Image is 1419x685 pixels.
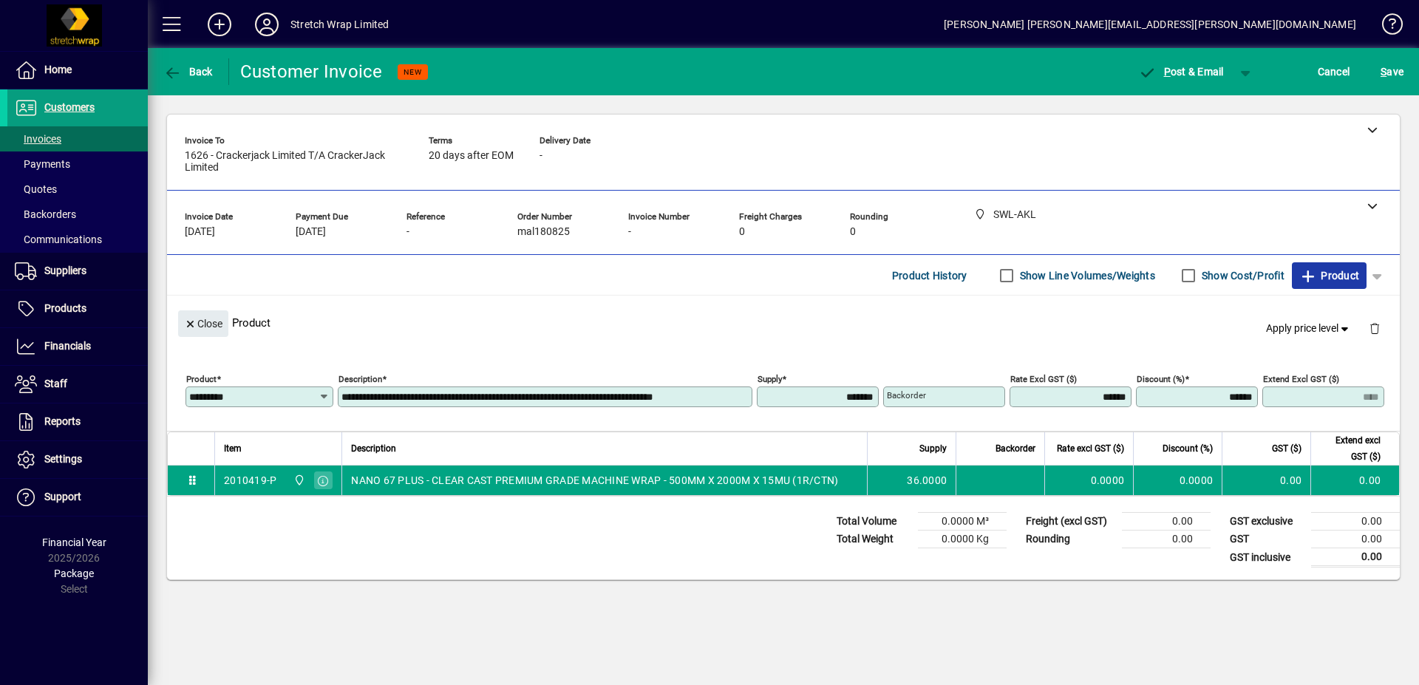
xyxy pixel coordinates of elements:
[7,366,148,403] a: Staff
[290,472,307,488] span: SWL-AKL
[224,473,276,488] div: 2010419-P
[185,226,215,238] span: [DATE]
[7,52,148,89] a: Home
[892,264,967,287] span: Product History
[850,226,856,238] span: 0
[1377,58,1407,85] button: Save
[7,253,148,290] a: Suppliers
[185,150,406,174] span: 1626 - Crackerjack Limited T/A CrackerJack Limited
[7,177,148,202] a: Quotes
[44,265,86,276] span: Suppliers
[178,310,228,337] button: Close
[1199,268,1284,283] label: Show Cost/Profit
[15,158,70,170] span: Payments
[1371,3,1401,51] a: Knowledge Base
[540,150,542,162] span: -
[1222,513,1311,531] td: GST exclusive
[1133,466,1222,495] td: 0.0000
[739,226,745,238] span: 0
[628,226,631,238] span: -
[15,234,102,245] span: Communications
[996,440,1035,457] span: Backorder
[7,151,148,177] a: Payments
[1018,531,1122,548] td: Rounding
[1138,66,1224,78] span: ost & Email
[15,183,57,195] span: Quotes
[1311,513,1400,531] td: 0.00
[1310,466,1399,495] td: 0.00
[15,133,61,145] span: Invoices
[829,531,918,548] td: Total Weight
[163,66,213,78] span: Back
[1357,321,1392,335] app-page-header-button: Delete
[44,453,82,465] span: Settings
[1122,531,1211,548] td: 0.00
[1272,440,1301,457] span: GST ($)
[1292,262,1367,289] button: Product
[7,441,148,478] a: Settings
[7,227,148,252] a: Communications
[186,374,217,384] mat-label: Product
[1054,473,1124,488] div: 0.0000
[44,64,72,75] span: Home
[351,440,396,457] span: Description
[886,262,973,289] button: Product History
[44,415,81,427] span: Reports
[1381,60,1403,84] span: ave
[1381,66,1386,78] span: S
[42,536,106,548] span: Financial Year
[7,126,148,151] a: Invoices
[54,568,94,579] span: Package
[44,491,81,502] span: Support
[296,226,326,238] span: [DATE]
[338,374,382,384] mat-label: Description
[829,513,918,531] td: Total Volume
[1314,58,1354,85] button: Cancel
[44,101,95,113] span: Customers
[1260,316,1358,342] button: Apply price level
[1017,268,1155,283] label: Show Line Volumes/Weights
[1222,466,1310,495] td: 0.00
[918,513,1007,531] td: 0.0000 M³
[174,316,232,330] app-page-header-button: Close
[7,479,148,516] a: Support
[1163,440,1213,457] span: Discount (%)
[7,328,148,365] a: Financials
[290,13,389,36] div: Stretch Wrap Limited
[517,226,570,238] span: mal180825
[1137,374,1185,384] mat-label: Discount (%)
[1018,513,1122,531] td: Freight (excl GST)
[887,390,926,401] mat-label: Backorder
[1357,310,1392,346] button: Delete
[1263,374,1339,384] mat-label: Extend excl GST ($)
[1318,60,1350,84] span: Cancel
[160,58,217,85] button: Back
[15,208,76,220] span: Backorders
[1320,432,1381,465] span: Extend excl GST ($)
[224,440,242,457] span: Item
[404,67,422,77] span: NEW
[1222,548,1311,567] td: GST inclusive
[44,378,67,389] span: Staff
[240,60,383,84] div: Customer Invoice
[7,290,148,327] a: Products
[429,150,514,162] span: 20 days after EOM
[406,226,409,238] span: -
[758,374,782,384] mat-label: Supply
[1311,548,1400,567] td: 0.00
[351,473,838,488] span: NANO 67 PLUS - CLEAR CAST PREMIUM GRADE MACHINE WRAP - 500MM X 2000M X 15MU (1R/CTN)
[1164,66,1171,78] span: P
[167,296,1400,350] div: Product
[7,202,148,227] a: Backorders
[1057,440,1124,457] span: Rate excl GST ($)
[7,403,148,440] a: Reports
[944,13,1356,36] div: [PERSON_NAME] [PERSON_NAME][EMAIL_ADDRESS][PERSON_NAME][DOMAIN_NAME]
[1299,264,1359,287] span: Product
[44,302,86,314] span: Products
[918,531,1007,548] td: 0.0000 Kg
[1010,374,1077,384] mat-label: Rate excl GST ($)
[1266,321,1352,336] span: Apply price level
[1222,531,1311,548] td: GST
[1311,531,1400,548] td: 0.00
[243,11,290,38] button: Profile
